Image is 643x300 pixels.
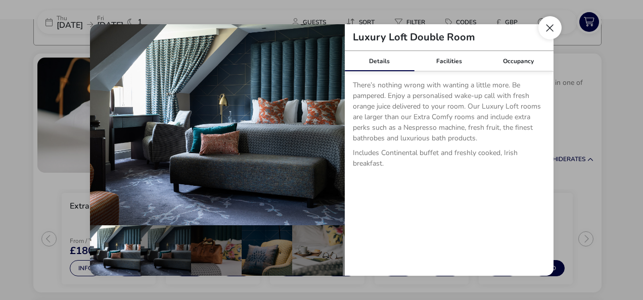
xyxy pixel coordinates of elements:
[538,16,562,39] button: Close dialog
[353,80,545,147] p: There’s nothing wrong with wanting a little more. Be pampered. Enjoy a personalised wake-up call ...
[90,24,554,276] div: details
[345,32,483,42] h2: Luxury Loft Double Room
[90,24,345,225] img: fc66f50458867a4ff90386beeea730469a721b530d40e2a70f6e2d7426766345
[414,51,484,71] div: Facilities
[353,147,545,173] p: Includes Continental buffet and freshly cooked, Irish breakfast.
[484,51,554,71] div: Occupancy
[345,51,415,71] div: Details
